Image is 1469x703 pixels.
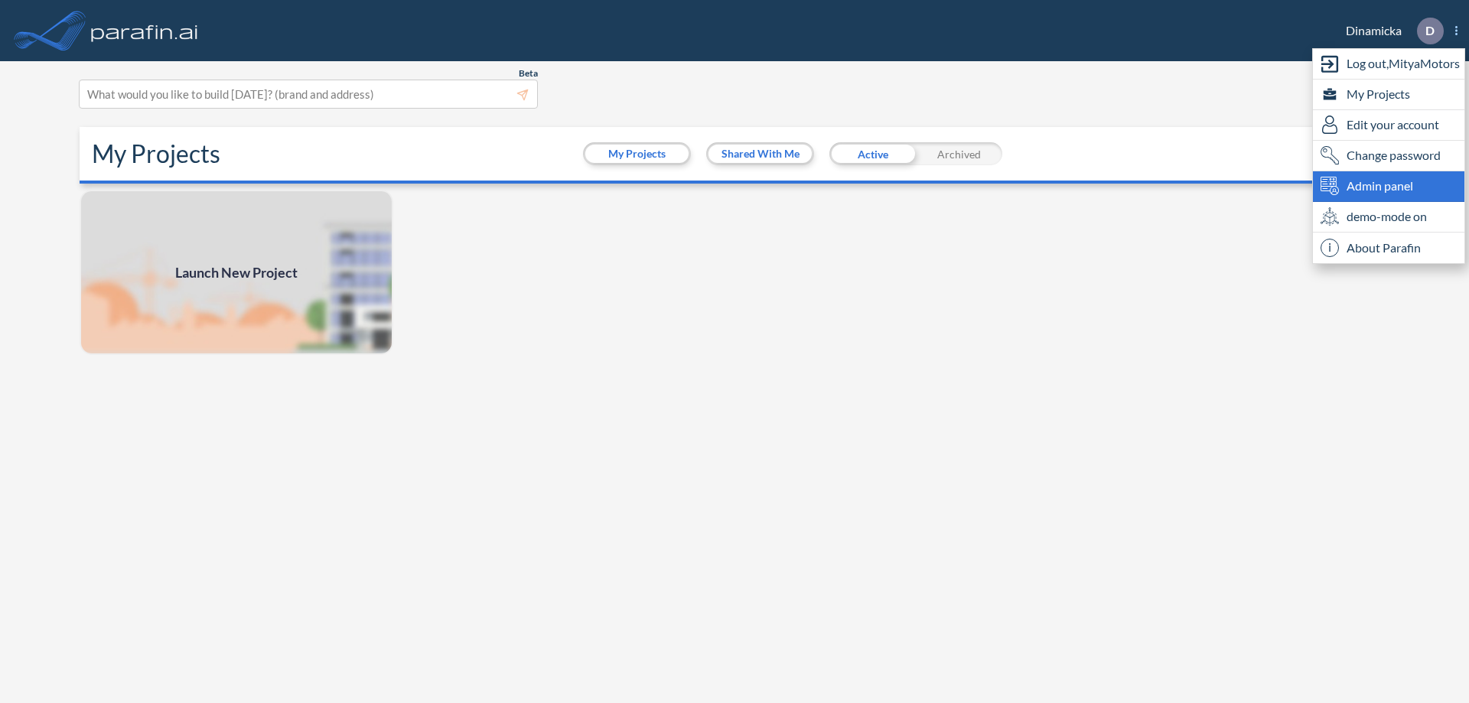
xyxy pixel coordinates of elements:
img: add [80,190,393,355]
div: Change password [1313,141,1464,171]
h2: My Projects [92,139,220,168]
div: Edit user [1313,110,1464,141]
span: Edit your account [1347,116,1439,134]
span: Change password [1347,146,1441,164]
a: Launch New Project [80,190,393,355]
span: demo-mode on [1347,207,1427,226]
div: My Projects [1313,80,1464,110]
span: i [1321,239,1339,257]
span: Beta [519,67,538,80]
img: logo [88,15,201,46]
button: Shared With Me [708,145,812,163]
div: Dinamicka [1323,18,1458,44]
div: About Parafin [1313,233,1464,263]
span: Log out, MityaMotors [1347,54,1460,73]
div: Log out [1313,49,1464,80]
div: Active [829,142,916,165]
span: My Projects [1347,85,1410,103]
span: About Parafin [1347,239,1421,257]
div: Admin panel [1313,171,1464,202]
div: demo-mode on [1313,202,1464,233]
button: My Projects [585,145,689,163]
span: Admin panel [1347,177,1413,195]
span: Launch New Project [175,262,298,283]
p: D [1425,24,1435,37]
div: Archived [916,142,1002,165]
